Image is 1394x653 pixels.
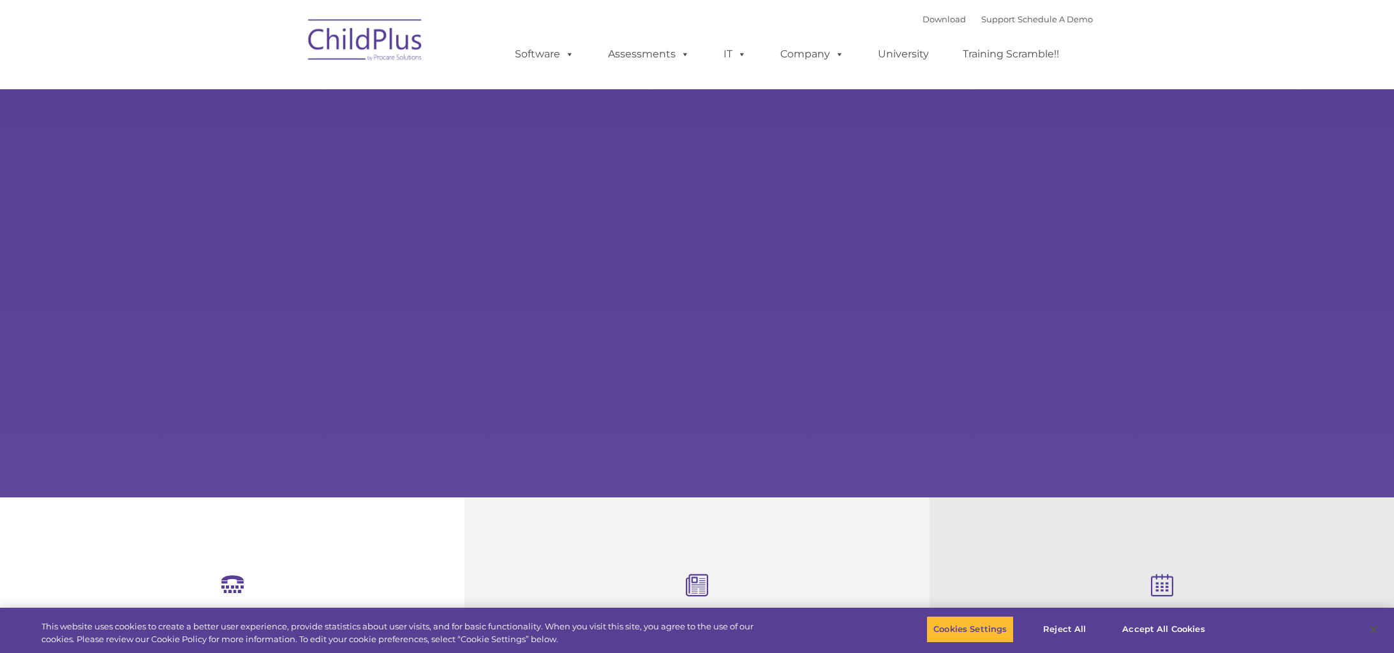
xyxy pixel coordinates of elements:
img: ChildPlus by Procare Solutions [302,10,429,74]
a: IT [711,41,759,67]
a: Software [502,41,587,67]
a: Training Scramble!! [950,41,1072,67]
a: Company [767,41,857,67]
button: Accept All Cookies [1115,616,1212,643]
div: This website uses cookies to create a better user experience, provide statistics about user visit... [41,620,767,645]
button: Cookies Settings [926,616,1014,643]
a: Download [923,14,966,24]
a: Schedule A Demo [1018,14,1093,24]
a: Support [981,14,1015,24]
a: Assessments [595,41,702,67]
a: University [865,41,942,67]
button: Reject All [1025,616,1104,643]
font: | [923,14,1093,24]
button: Close [1360,615,1388,643]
